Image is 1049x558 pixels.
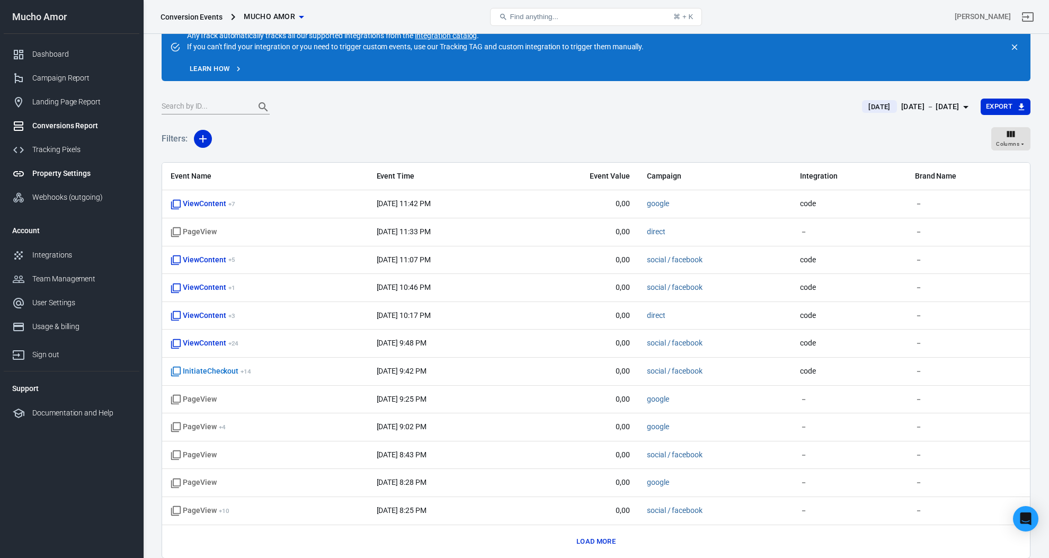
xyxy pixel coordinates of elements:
span: 0,00 [527,282,630,293]
span: － [915,199,1021,209]
span: code [800,255,897,265]
button: Load more [574,534,618,550]
span: 0,00 [527,227,630,237]
span: PageView [171,422,226,432]
span: － [915,450,1021,460]
a: Tracking Pixels [4,138,139,162]
span: InitiateCheckout [171,366,251,377]
a: social / facebook [647,367,703,375]
span: Event Name [171,171,319,182]
div: Conversions Report [32,120,131,131]
span: － [800,506,897,516]
a: Team Management [4,267,139,291]
a: Conversions Report [4,114,139,138]
span: － [800,477,897,488]
span: social / facebook [647,366,703,377]
a: Integrations [4,243,139,267]
span: Brand Name [915,171,1021,182]
span: 0,00 [527,477,630,488]
span: － [915,506,1021,516]
span: social / facebook [647,338,703,349]
span: Find anything... [510,13,558,21]
sup: + 14 [241,368,251,375]
span: － [915,477,1021,488]
div: Webhooks (outgoing) [32,192,131,203]
span: Columns [996,139,1019,149]
span: 0,00 [527,255,630,265]
div: AnyTrack automatically tracks all our supported integrations from the . If you can't find your in... [187,17,644,52]
sup: + 1 [228,284,235,291]
a: Landing Page Report [4,90,139,114]
span: [DATE] [864,102,894,112]
input: Search by ID... [162,100,246,114]
a: social / facebook [647,283,703,291]
span: google [647,199,669,209]
div: Open Intercom Messenger [1013,506,1038,532]
a: google [647,199,669,208]
div: Landing Page Report [32,96,131,108]
span: － [915,422,1021,432]
div: Integrations [32,250,131,261]
span: － [915,394,1021,405]
span: － [800,450,897,460]
span: Event Value [527,171,630,182]
div: Account id: yzmGGMyF [955,11,1011,22]
sup: + 24 [228,340,239,347]
span: PageView [171,506,229,516]
span: ViewContent [171,199,235,209]
time: 2025-10-07T21:48:48+02:00 [377,339,426,347]
sup: + 10 [219,507,229,515]
button: Find anything...⌘ + K [490,8,702,26]
a: Sign out [1015,4,1041,30]
span: direct [647,227,665,237]
time: 2025-10-07T20:28:38+02:00 [377,478,426,486]
a: social / facebook [647,506,703,515]
span: － [915,311,1021,321]
span: code [800,366,897,377]
span: code [800,199,897,209]
li: Account [4,218,139,243]
span: － [915,282,1021,293]
a: Sign out [4,339,139,367]
span: code [800,338,897,349]
time: 2025-10-07T23:07:28+02:00 [377,255,431,264]
span: － [800,394,897,405]
a: direct [647,227,665,236]
span: Standard event name [171,450,217,460]
span: ViewContent [171,338,238,349]
span: google [647,394,669,405]
a: direct [647,311,665,320]
div: ⌘ + K [673,13,693,21]
time: 2025-10-07T21:42:11+02:00 [377,367,426,375]
span: 0,00 [527,199,630,209]
time: 2025-10-07T20:43:20+02:00 [377,450,426,459]
div: User Settings [32,297,131,308]
div: Campaign Report [32,73,131,84]
time: 2025-10-07T21:25:36+02:00 [377,395,426,403]
sup: + 4 [219,423,226,431]
button: Search [251,94,276,120]
span: Standard event name [171,227,217,237]
div: Dashboard [32,49,131,60]
span: － [800,422,897,432]
span: ViewContent [171,255,235,265]
span: － [915,227,1021,237]
button: Columns [991,127,1030,150]
div: Mucho Amor [4,12,139,22]
span: social / facebook [647,255,703,265]
div: Conversion Events [161,12,223,22]
a: Webhooks (outgoing) [4,185,139,209]
time: 2025-10-07T22:46:43+02:00 [377,283,431,291]
span: code [800,311,897,321]
sup: + 7 [228,200,235,208]
a: Property Settings [4,162,139,185]
span: code [800,282,897,293]
span: － [915,338,1021,349]
div: Property Settings [32,168,131,179]
span: social / facebook [647,506,703,516]
span: Integration [800,171,897,182]
span: 0,00 [527,311,630,321]
span: 0,00 [527,366,630,377]
a: google [647,478,669,486]
a: User Settings [4,291,139,315]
